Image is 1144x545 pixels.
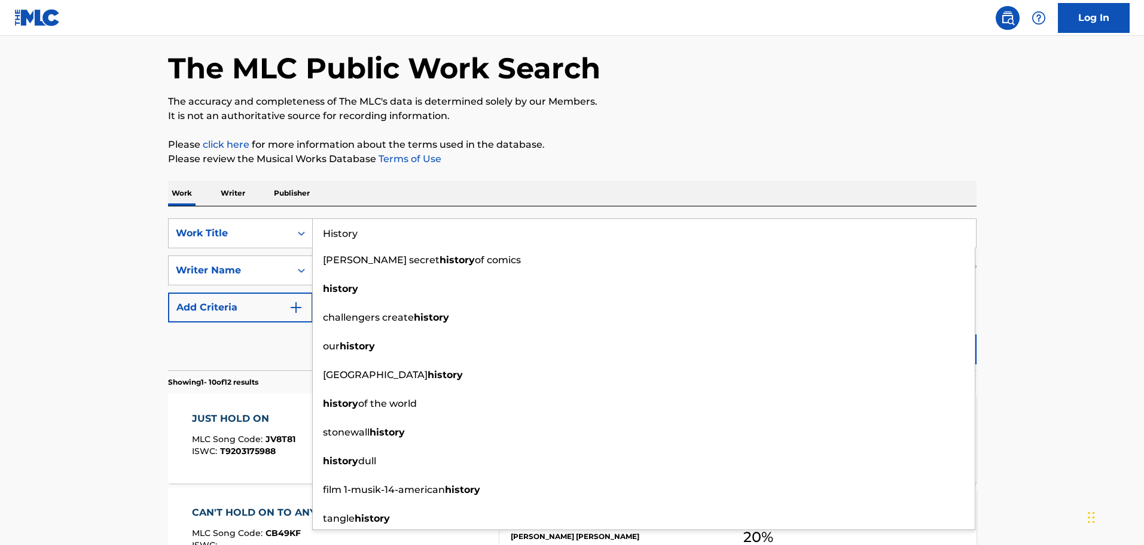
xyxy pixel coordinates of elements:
[414,312,449,323] strong: history
[168,95,977,109] p: The accuracy and completeness of The MLC's data is determined solely by our Members.
[217,181,249,206] p: Writer
[192,528,266,538] span: MLC Song Code :
[220,446,276,456] span: T9203175988
[1000,11,1015,25] img: search
[266,528,301,538] span: CB49KF
[355,513,390,524] strong: history
[168,50,600,86] h1: The MLC Public Work Search
[358,455,376,467] span: dull
[192,412,295,426] div: JUST HOLD ON
[340,340,375,352] strong: history
[192,506,354,520] div: CAN'T HOLD ON TO ANYTHING
[1058,3,1130,33] a: Log In
[440,254,475,266] strong: history
[266,434,295,444] span: JV8T81
[323,369,428,380] span: [GEOGRAPHIC_DATA]
[203,139,249,150] a: click here
[323,513,355,524] span: tangle
[270,181,313,206] p: Publisher
[996,6,1020,30] a: Public Search
[445,484,480,495] strong: history
[323,254,440,266] span: [PERSON_NAME] secret
[168,218,977,370] form: Search Form
[1027,6,1051,30] div: Help
[168,394,977,483] a: JUST HOLD ONMLC Song Code:JV8T81ISWC:T9203175988Writers (5)[PERSON_NAME] [PERSON_NAME] [PERSON_NA...
[323,312,414,323] span: challengers create
[475,254,521,266] span: of comics
[323,340,340,352] span: our
[323,455,358,467] strong: history
[370,427,405,438] strong: history
[323,283,358,294] strong: history
[511,520,691,542] div: [PERSON_NAME], [PERSON_NAME] [PERSON_NAME] [PERSON_NAME]
[176,226,283,240] div: Work Title
[14,9,60,26] img: MLC Logo
[289,300,303,315] img: 9d2ae6d4665cec9f34b9.svg
[168,109,977,123] p: It is not an authoritative source for recording information.
[192,434,266,444] span: MLC Song Code :
[1032,11,1046,25] img: help
[428,369,463,380] strong: history
[323,484,445,495] span: film 1-musik-14-american
[168,293,313,322] button: Add Criteria
[168,152,977,166] p: Please review the Musical Works Database
[323,427,370,438] span: stonewall
[1084,488,1144,545] iframe: Chat Widget
[1088,500,1095,535] div: Drag
[358,398,417,409] span: of the world
[168,138,977,152] p: Please for more information about the terms used in the database.
[168,377,258,388] p: Showing 1 - 10 of 12 results
[376,153,441,165] a: Terms of Use
[323,398,358,409] strong: history
[192,446,220,456] span: ISWC :
[176,263,283,278] div: Writer Name
[168,181,196,206] p: Work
